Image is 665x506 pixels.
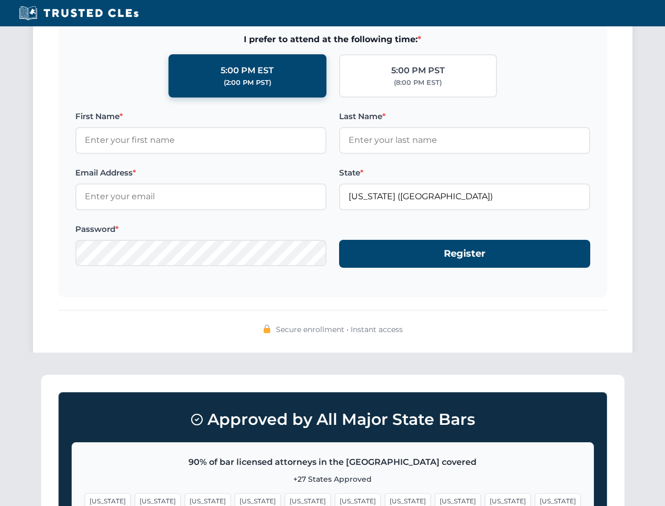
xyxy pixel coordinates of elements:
[276,324,403,335] span: Secure enrollment • Instant access
[339,240,590,268] button: Register
[339,110,590,123] label: Last Name
[72,405,594,434] h3: Approved by All Major State Bars
[339,167,590,179] label: State
[394,77,442,88] div: (8:00 PM EST)
[75,33,590,46] span: I prefer to attend at the following time:
[221,64,274,77] div: 5:00 PM EST
[224,77,271,88] div: (2:00 PM PST)
[339,127,590,153] input: Enter your last name
[75,110,326,123] label: First Name
[85,455,581,469] p: 90% of bar licensed attorneys in the [GEOGRAPHIC_DATA] covered
[75,183,326,210] input: Enter your email
[391,64,445,77] div: 5:00 PM PST
[75,223,326,236] label: Password
[16,5,142,21] img: Trusted CLEs
[85,473,581,485] p: +27 States Approved
[263,325,271,333] img: 🔒
[75,127,326,153] input: Enter your first name
[75,167,326,179] label: Email Address
[339,183,590,210] input: Florida (FL)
